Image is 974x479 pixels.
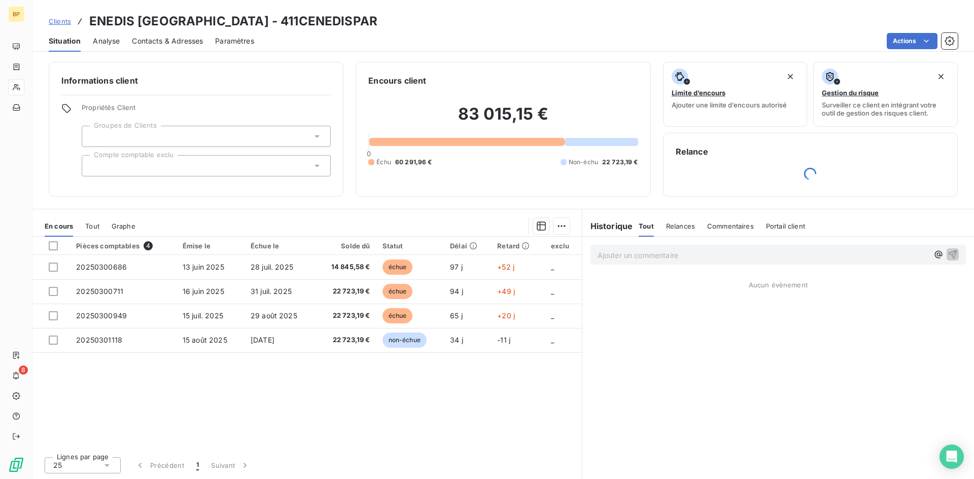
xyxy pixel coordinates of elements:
span: 22 723,19 € [321,286,370,297]
div: Retard [497,242,538,250]
span: 15 juil. 2025 [183,311,223,320]
button: Gestion du risqueSurveiller ce client en intégrant votre outil de gestion des risques client. [813,62,958,127]
span: _ [551,263,554,271]
div: Délai [450,242,485,250]
span: Surveiller ce client en intégrant votre outil de gestion des risques client. [822,101,949,117]
div: Émise le [183,242,238,250]
button: Précédent [129,455,190,476]
span: 20250300949 [76,311,127,320]
span: 29 août 2025 [251,311,297,320]
span: +52 j [497,263,514,271]
div: Pièces comptables [76,241,170,250]
h6: Encours client [368,75,426,87]
h3: ENEDIS [GEOGRAPHIC_DATA] - 411CENEDISPAR [89,12,377,30]
span: Paramètres [215,36,254,46]
span: [DATE] [251,336,274,344]
span: 25 [53,460,62,470]
span: 94 j [450,287,463,296]
span: 4 [144,241,153,250]
span: 28 juil. 2025 [251,263,293,271]
span: 22 723,19 € [321,335,370,345]
span: Contacts & Adresses [132,36,203,46]
button: Actions [887,33,937,49]
div: exclu [551,242,576,250]
span: 8 [19,365,28,375]
div: Statut [382,242,438,250]
span: Analyse [93,36,120,46]
span: 60 291,96 € [395,158,432,167]
span: 20250300711 [76,287,123,296]
span: Propriétés Client [82,103,331,118]
span: Tout [639,222,654,230]
span: Commentaires [707,222,754,230]
span: Gestion du risque [822,89,879,97]
span: échue [382,260,413,275]
input: Ajouter une valeur [90,161,98,170]
button: 1 [190,455,205,476]
span: 0 [367,150,371,158]
span: Échu [376,158,391,167]
h6: Historique [582,220,633,232]
span: Non-échu [569,158,598,167]
span: 20250300686 [76,263,127,271]
span: _ [551,311,554,320]
a: Clients [49,16,71,26]
span: En cours [45,222,73,230]
input: Ajouter une valeur [90,132,98,141]
div: Échue le [251,242,309,250]
span: échue [382,284,413,299]
span: _ [551,287,554,296]
span: +49 j [497,287,515,296]
div: Open Intercom Messenger [940,445,964,469]
span: Portail client [766,222,805,230]
span: 22 723,19 € [321,311,370,321]
span: Relances [666,222,695,230]
span: 65 j [450,311,463,320]
span: non-échue [382,333,427,348]
span: -11 j [497,336,510,344]
span: 22 723,19 € [602,158,638,167]
span: 14 845,58 € [321,262,370,272]
span: 97 j [450,263,463,271]
img: Logo LeanPay [8,457,24,473]
span: Graphe [112,222,135,230]
div: BP [8,6,24,22]
span: Aucun évènement [749,281,808,289]
div: Solde dû [321,242,370,250]
span: 1 [196,460,199,470]
span: Ajouter une limite d’encours autorisé [672,101,787,109]
h6: Relance [676,145,945,158]
button: Limite d’encoursAjouter une limite d’encours autorisé [663,62,808,127]
span: 34 j [450,336,463,344]
span: 20250301118 [76,336,122,344]
span: Clients [49,17,71,25]
span: 31 juil. 2025 [251,287,292,296]
span: 16 juin 2025 [183,287,224,296]
span: _ [551,336,554,344]
span: Limite d’encours [672,89,725,97]
h2: 83 015,15 € [368,104,638,134]
span: Tout [85,222,99,230]
span: 13 juin 2025 [183,263,224,271]
h6: Informations client [61,75,331,87]
span: 15 août 2025 [183,336,227,344]
button: Suivant [205,455,256,476]
span: +20 j [497,311,515,320]
span: Situation [49,36,81,46]
span: échue [382,308,413,323]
